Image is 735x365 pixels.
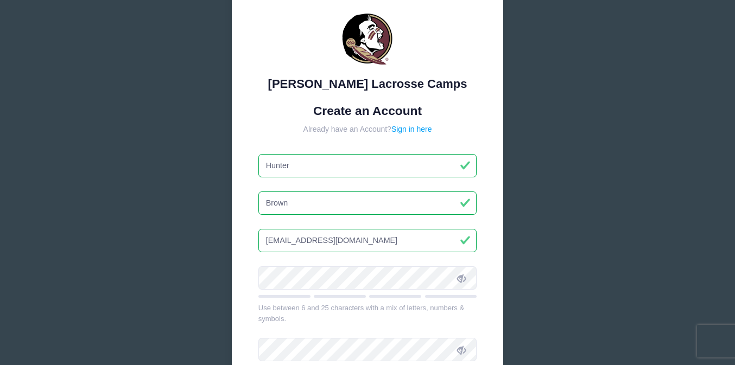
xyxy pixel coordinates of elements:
[335,7,400,72] img: Sara Tisdale Lacrosse Camps
[258,124,477,135] div: Already have an Account?
[391,125,432,133] a: Sign in here
[258,75,477,93] div: [PERSON_NAME] Lacrosse Camps
[258,229,477,252] input: Email
[258,154,477,177] input: First Name
[258,303,477,324] div: Use between 6 and 25 characters with a mix of letters, numbers & symbols.
[258,104,477,118] h1: Create an Account
[258,191,477,215] input: Last Name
